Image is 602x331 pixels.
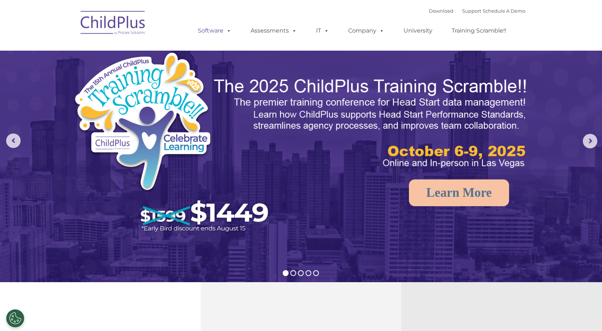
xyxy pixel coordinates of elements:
[483,8,525,14] a: Schedule A Demo
[429,8,525,14] font: |
[77,6,149,42] img: ChildPlus by Procare Solutions
[309,24,336,38] a: IT
[101,48,123,53] span: Last name
[444,24,513,38] a: Training Scramble!!
[429,8,453,14] a: Download
[101,77,131,83] span: Phone number
[243,24,304,38] a: Assessments
[341,24,392,38] a: Company
[462,8,481,14] a: Support
[6,309,24,327] button: Cookies Settings
[409,179,509,206] a: Learn More
[191,24,239,38] a: Software
[396,24,440,38] a: University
